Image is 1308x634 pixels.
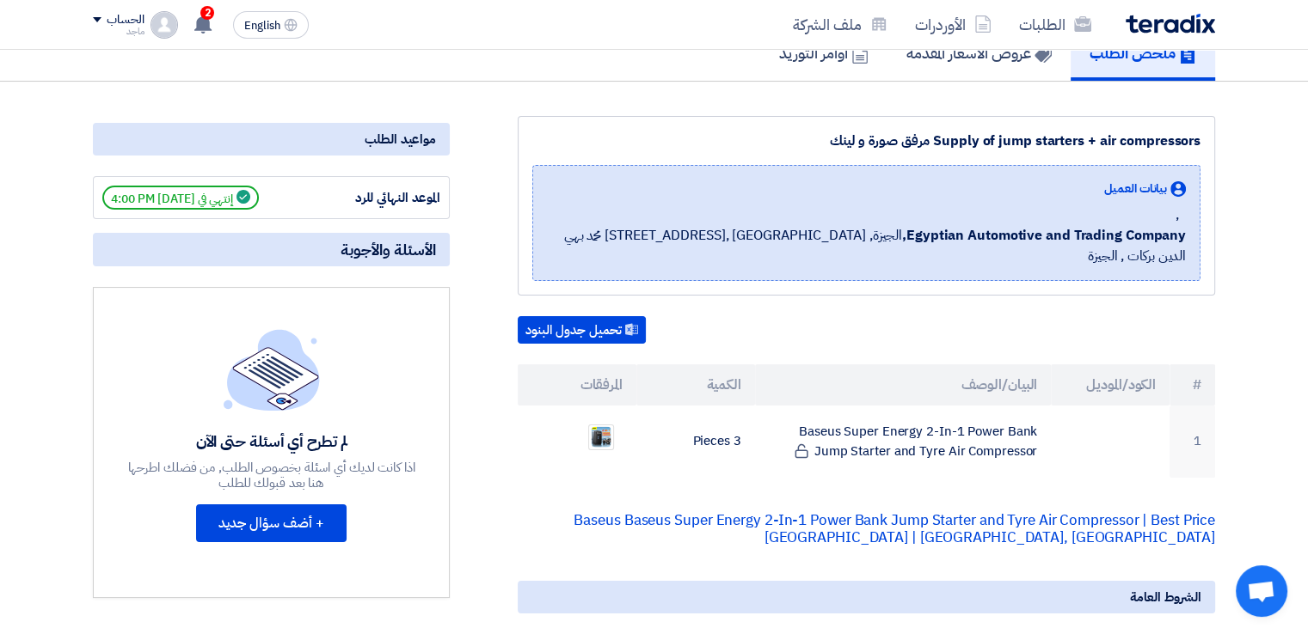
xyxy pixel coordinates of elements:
div: مواعيد الطلب [93,123,450,155]
a: عروض الأسعار المقدمة [887,26,1071,81]
a: Baseus Baseus Super Energy 2-In-1 Power Bank Jump Starter and Tyre Air Compressor | Best Price [G... [574,509,1215,548]
div: لم تطرح أي أسئلة حتى الآن [126,431,418,451]
th: الكود/الموديل [1051,364,1170,405]
span: إنتهي في [DATE] 4:00 PM [102,186,259,210]
img: Jump_starter_1759240546436.png [589,424,613,449]
button: English [233,11,309,39]
th: المرفقات [518,364,636,405]
th: الكمية [636,364,755,405]
h5: ملخص الطلب [1090,43,1196,63]
span: الجيزة, [GEOGRAPHIC_DATA] ,[STREET_ADDRESS] محمد بهي الدين بركات , الجيزة [547,225,1186,266]
span: , [1176,204,1179,225]
div: الحساب [107,13,144,27]
b: Egyptian Automotive and Trading Company, [902,225,1186,246]
img: Teradix logo [1126,14,1215,34]
td: 3 Pieces [636,405,755,478]
th: # [1170,364,1215,405]
span: 2 [200,6,214,20]
th: البيان/الوصف [755,364,1052,405]
td: Baseus Super Energy 2-In-1 Power Bank Jump Starter and Tyre Air Compressor [755,405,1052,478]
td: 1 [1170,405,1215,478]
button: تحميل جدول البنود [518,316,646,344]
img: empty_state_list.svg [224,329,320,410]
a: الأوردرات [901,4,1005,45]
span: English [244,20,280,32]
div: ماجد [93,27,144,36]
a: أوامر التوريد [760,26,887,81]
a: الطلبات [1005,4,1105,45]
a: ملف الشركة [779,4,901,45]
button: + أضف سؤال جديد [196,504,347,542]
span: الشروط العامة [1130,588,1201,607]
h5: عروض الأسعار المقدمة [906,43,1052,63]
div: Supply of jump starters + air compressors مرفق صورة و لينك [532,131,1201,151]
div: Open chat [1236,565,1287,617]
span: الأسئلة والأجوبة [341,240,436,259]
div: اذا كانت لديك أي اسئلة بخصوص الطلب, من فضلك اطرحها هنا بعد قبولك للطلب [126,460,418,491]
h5: أوامر التوريد [779,43,869,63]
div: الموعد النهائي للرد [311,188,440,208]
img: profile_test.png [150,11,178,39]
span: بيانات العميل [1104,180,1167,198]
a: ملخص الطلب [1071,26,1215,81]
